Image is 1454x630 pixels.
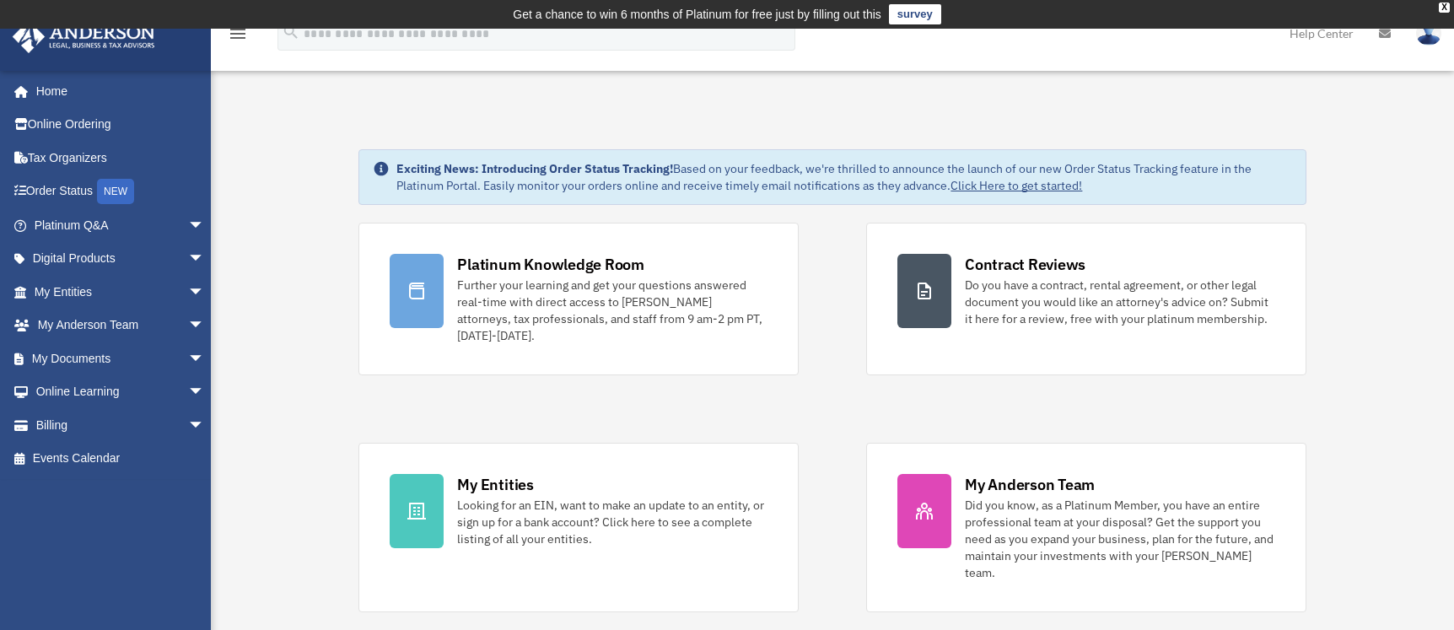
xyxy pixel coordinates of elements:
a: My Anderson Team Did you know, as a Platinum Member, you have an entire professional team at your... [866,443,1306,612]
div: Based on your feedback, we're thrilled to announce the launch of our new Order Status Tracking fe... [396,160,1291,194]
div: Get a chance to win 6 months of Platinum for free just by filling out this [513,4,881,24]
div: NEW [97,179,134,204]
div: Did you know, as a Platinum Member, you have an entire professional team at your disposal? Get th... [965,497,1275,581]
a: Tax Organizers [12,141,230,175]
span: arrow_drop_down [188,208,222,243]
div: Do you have a contract, rental agreement, or other legal document you would like an attorney's ad... [965,277,1275,327]
div: Contract Reviews [965,254,1085,275]
span: arrow_drop_down [188,309,222,343]
a: Events Calendar [12,442,230,476]
img: Anderson Advisors Platinum Portal [8,20,160,53]
div: close [1439,3,1450,13]
span: arrow_drop_down [188,375,222,410]
span: arrow_drop_down [188,408,222,443]
a: Digital Productsarrow_drop_down [12,242,230,276]
i: search [282,23,300,41]
a: Online Ordering [12,108,230,142]
div: Looking for an EIN, want to make an update to an entity, or sign up for a bank account? Click her... [457,497,767,547]
a: menu [228,30,248,44]
a: survey [889,4,941,24]
a: Click Here to get started! [950,178,1082,193]
a: Platinum Knowledge Room Further your learning and get your questions answered real-time with dire... [358,223,799,375]
div: Further your learning and get your questions answered real-time with direct access to [PERSON_NAM... [457,277,767,344]
img: User Pic [1416,21,1441,46]
div: My Entities [457,474,533,495]
span: arrow_drop_down [188,242,222,277]
a: Online Learningarrow_drop_down [12,375,230,409]
a: My Anderson Teamarrow_drop_down [12,309,230,342]
i: menu [228,24,248,44]
div: My Anderson Team [965,474,1095,495]
span: arrow_drop_down [188,275,222,310]
a: Contract Reviews Do you have a contract, rental agreement, or other legal document you would like... [866,223,1306,375]
div: Platinum Knowledge Room [457,254,644,275]
a: Home [12,74,222,108]
a: My Documentsarrow_drop_down [12,342,230,375]
a: My Entities Looking for an EIN, want to make an update to an entity, or sign up for a bank accoun... [358,443,799,612]
a: Platinum Q&Aarrow_drop_down [12,208,230,242]
a: Billingarrow_drop_down [12,408,230,442]
a: My Entitiesarrow_drop_down [12,275,230,309]
span: arrow_drop_down [188,342,222,376]
strong: Exciting News: Introducing Order Status Tracking! [396,161,673,176]
a: Order StatusNEW [12,175,230,209]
